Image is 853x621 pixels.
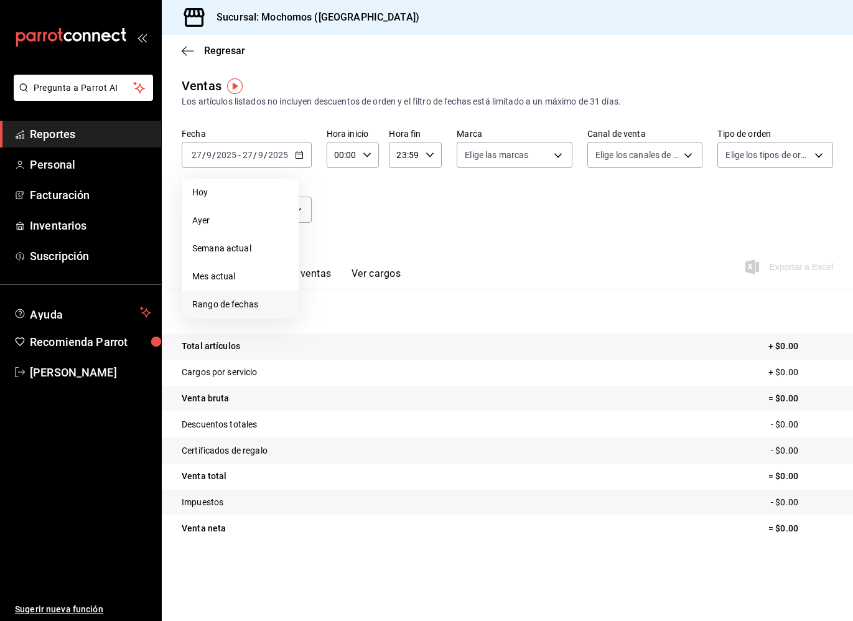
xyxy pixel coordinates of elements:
[768,366,833,379] p: + $0.00
[352,268,401,289] button: Ver cargos
[182,496,223,509] p: Impuestos
[192,214,289,227] span: Ayer
[717,129,833,138] label: Tipo de orden
[771,444,833,457] p: - $0.00
[202,150,206,160] span: /
[182,95,833,108] div: Los artículos listados no incluyen descuentos de orden y el filtro de fechas está limitado a un m...
[771,496,833,509] p: - $0.00
[389,129,442,138] label: Hora fin
[465,149,528,161] span: Elige las marcas
[9,90,153,103] a: Pregunta a Parrot AI
[182,77,221,95] div: Ventas
[457,129,572,138] label: Marca
[192,242,289,255] span: Semana actual
[182,470,226,483] p: Venta total
[182,522,226,535] p: Venta neta
[30,248,151,264] span: Suscripción
[182,129,312,138] label: Fecha
[15,603,151,616] span: Sugerir nueva función
[182,444,268,457] p: Certificados de regalo
[212,150,216,160] span: /
[771,418,833,431] p: - $0.00
[182,366,258,379] p: Cargos por servicio
[182,418,257,431] p: Descuentos totales
[264,150,268,160] span: /
[206,150,212,160] input: --
[14,75,153,101] button: Pregunta a Parrot AI
[768,522,833,535] p: = $0.00
[327,129,380,138] label: Hora inicio
[216,150,237,160] input: ----
[182,340,240,353] p: Total artículos
[725,149,810,161] span: Elige los tipos de orden
[30,305,135,320] span: Ayuda
[30,156,151,173] span: Personal
[182,304,833,319] p: Resumen
[595,149,680,161] span: Elige los canales de venta
[182,392,229,405] p: Venta bruta
[192,270,289,283] span: Mes actual
[242,150,253,160] input: --
[30,126,151,142] span: Reportes
[191,150,202,160] input: --
[768,392,833,405] p: = $0.00
[202,268,401,289] div: navigation tabs
[34,82,134,95] span: Pregunta a Parrot AI
[238,150,241,160] span: -
[258,150,264,160] input: --
[192,186,289,199] span: Hoy
[587,129,703,138] label: Canal de venta
[204,45,245,57] span: Regresar
[253,150,257,160] span: /
[768,340,833,353] p: + $0.00
[182,45,245,57] button: Regresar
[207,10,419,25] h3: Sucursal: Mochomos ([GEOGRAPHIC_DATA])
[192,298,289,311] span: Rango de fechas
[282,268,332,289] button: Ver ventas
[30,334,151,350] span: Recomienda Parrot
[227,78,243,94] img: Tooltip marker
[268,150,289,160] input: ----
[137,32,147,42] button: open_drawer_menu
[30,187,151,203] span: Facturación
[768,470,833,483] p: = $0.00
[30,364,151,381] span: [PERSON_NAME]
[30,217,151,234] span: Inventarios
